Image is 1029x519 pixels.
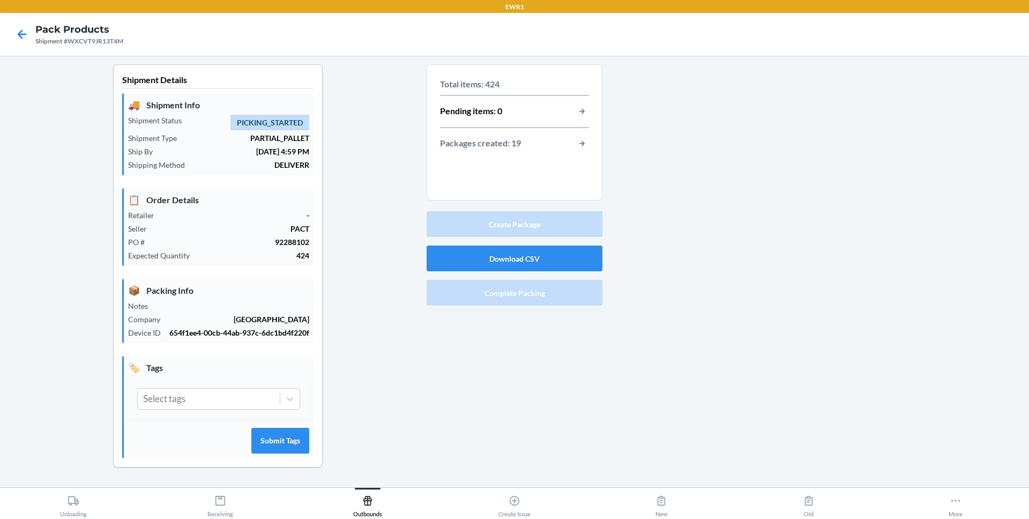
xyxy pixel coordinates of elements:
div: Old [803,491,815,517]
p: - [163,210,309,221]
div: New [655,491,668,517]
div: Unloading [60,491,87,517]
div: Outbounds [353,491,382,517]
p: Tags [128,360,309,375]
button: Create Package [427,211,602,237]
button: Old [735,488,882,517]
div: More [949,491,963,517]
p: Packing Info [128,283,309,298]
p: Total items: 424 [440,78,589,91]
p: [GEOGRAPHIC_DATA] [169,314,309,325]
button: button-view-packages-created [575,137,589,151]
span: 🏷️ [128,360,140,375]
button: More [882,488,1029,517]
p: Order Details [128,192,309,207]
p: Seller [128,223,155,234]
p: Packages created: 19 [440,137,521,151]
p: Ship By [128,146,161,157]
p: PO # [128,236,153,248]
div: Receiving [207,491,233,517]
button: Outbounds [294,488,441,517]
p: Company [128,314,169,325]
span: 📦 [128,283,140,298]
p: PARTIAL_PALLET [185,132,309,144]
button: Create Issue [441,488,588,517]
p: Pending items: 0 [440,105,502,118]
p: PACT [155,223,309,234]
div: Shipment #WXCVT9JR13T4M [35,36,123,46]
p: 92288102 [153,236,309,248]
p: Device ID [128,327,169,338]
p: Shipment Type [128,132,185,144]
p: Notes [128,300,156,312]
button: New [588,488,735,517]
span: 🚚 [128,98,140,112]
p: Shipping Method [128,159,193,170]
p: 654f1ee4-00cb-44ab-937c-6dc1bd4f220f [169,327,309,338]
p: [DATE] 4:59 PM [161,146,309,157]
p: 424 [198,250,309,261]
div: Select tags [143,392,185,406]
h4: Pack Products [35,23,123,36]
button: Submit Tags [251,428,309,454]
p: Shipment Info [128,98,309,112]
span: PICKING_STARTED [230,115,309,130]
p: Shipment Details [122,73,314,89]
button: Receiving [147,488,294,517]
p: EWR1 [505,2,524,12]
p: Expected Quantity [128,250,198,261]
div: Create Issue [498,491,531,517]
button: button-view-pending-items [575,105,589,118]
p: DELIVERR [193,159,309,170]
span: 📋 [128,192,140,207]
p: Retailer [128,210,163,221]
p: Shipment Status [128,115,190,126]
button: Complete Packing [427,280,602,306]
button: Download CSV [427,246,602,271]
